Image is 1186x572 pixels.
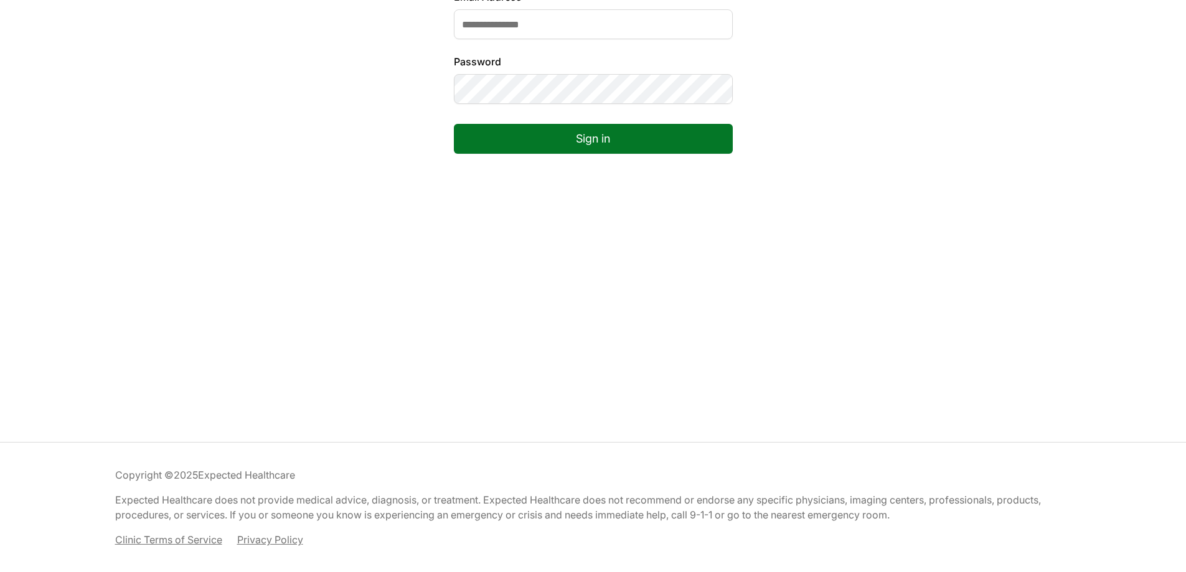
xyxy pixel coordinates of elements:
[237,532,303,547] a: Privacy Policy
[454,124,733,154] button: Sign in
[115,467,1071,482] p: Copyright © 2025 Expected Healthcare
[115,532,222,547] a: Clinic Terms of Service
[454,54,733,69] label: Password
[115,492,1071,522] p: Expected Healthcare does not provide medical advice, diagnosis, or treatment. Expected Healthcare...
